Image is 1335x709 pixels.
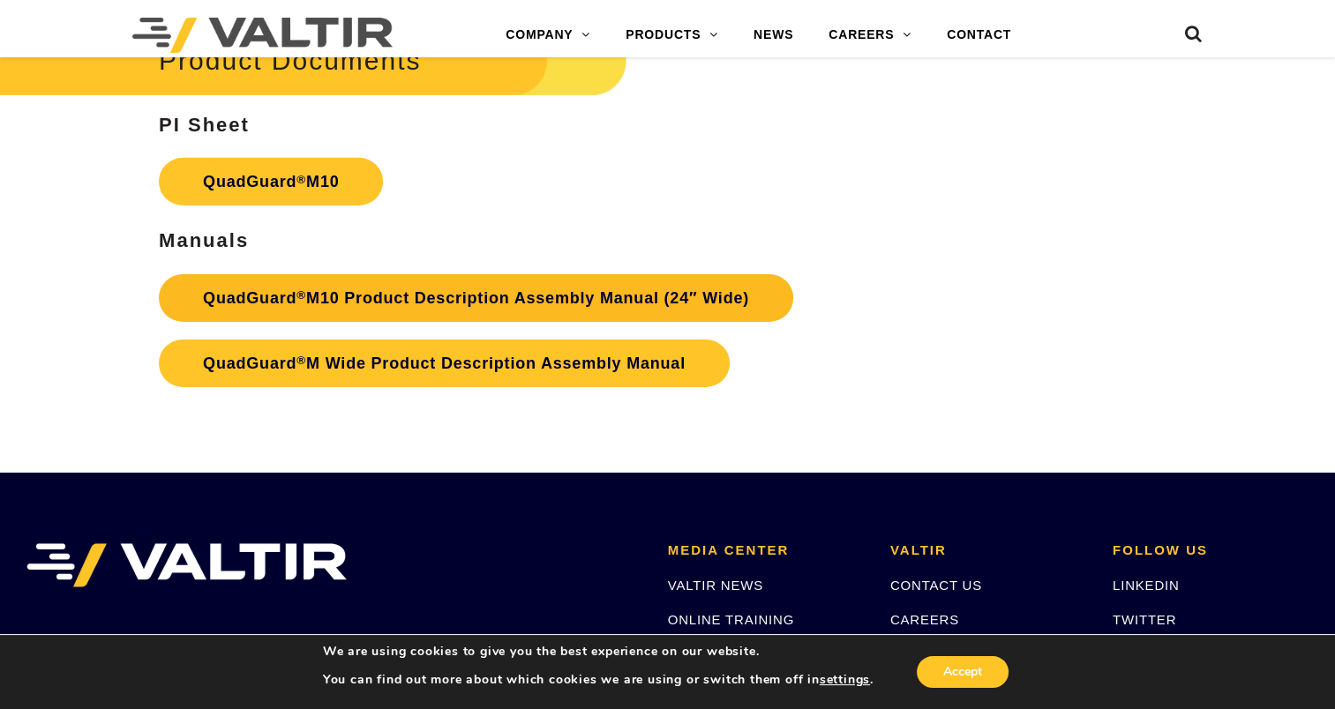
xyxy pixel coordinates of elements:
a: QuadGuard®M Wide Product Description Assembly Manual [159,340,730,387]
a: CAREERS [890,612,959,627]
a: ONLINE TRAINING [668,612,794,627]
a: CONTACT [929,18,1029,53]
strong: PI Sheet [159,114,250,136]
a: VALTIR NEWS [668,578,763,593]
h2: FOLLOW US [1113,543,1309,558]
strong: Manuals [159,229,249,251]
img: VALTIR [26,543,347,587]
button: Accept [917,656,1009,688]
h2: VALTIR [890,543,1086,558]
p: You can find out more about which cookies we are using or switch them off in . [323,672,874,688]
img: Valtir [132,18,393,53]
a: LINKEDIN [1113,578,1180,593]
a: CAREERS [811,18,929,53]
button: settings [820,672,870,688]
a: PRODUCTS [608,18,736,53]
a: COMPANY [488,18,608,53]
a: NEWS [736,18,811,53]
p: We are using cookies to give you the best experience on our website. [323,644,874,660]
sup: ® [296,173,306,186]
sup: ® [296,354,306,367]
h2: MEDIA CENTER [668,543,864,558]
sup: ® [296,288,306,302]
a: CONTACT US [890,578,982,593]
a: TWITTER [1113,612,1176,627]
a: QuadGuard®M10 Product Description Assembly Manual (24″ Wide) [159,274,793,322]
a: QuadGuard®M10 [159,158,383,205]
